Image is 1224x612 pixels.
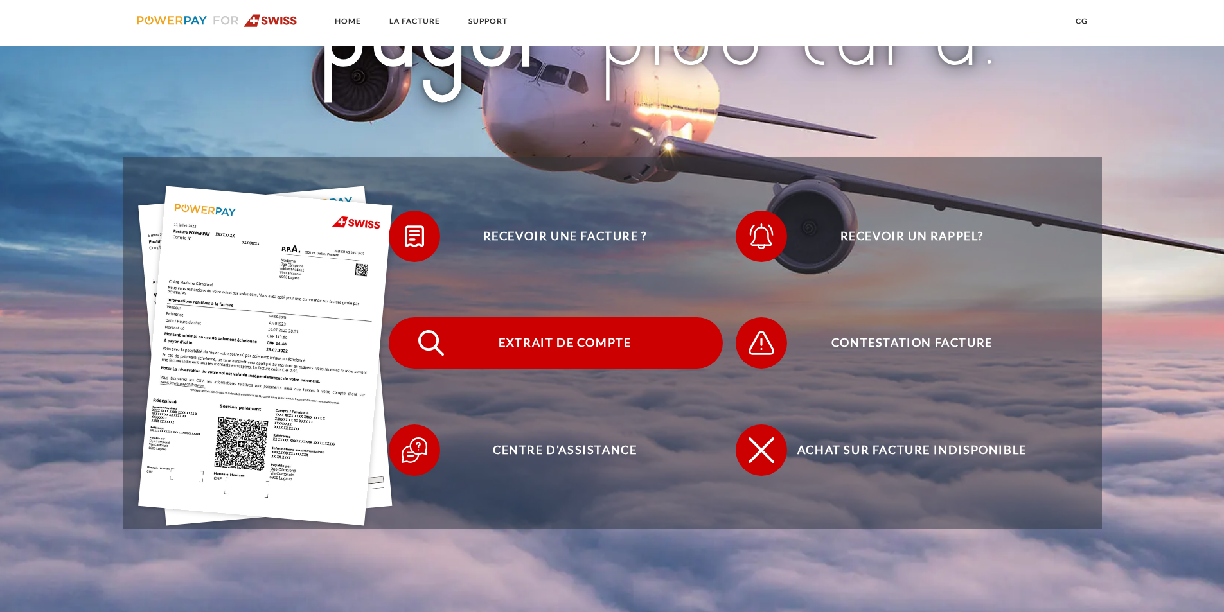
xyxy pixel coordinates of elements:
button: Recevoir une facture ? [389,211,723,262]
a: SUPPORT [457,10,519,33]
span: Contestation Facture [754,317,1069,369]
img: qb_warning.svg [745,327,777,359]
img: qb_search.svg [415,327,447,359]
img: qb_bell.svg [745,220,777,252]
button: Recevoir un rappel? [736,211,1070,262]
span: Achat sur facture indisponible [754,424,1069,476]
a: LA FACTURE [378,10,451,33]
button: Extrait de compte [389,317,723,369]
img: logo-swiss.svg [137,14,298,27]
span: Recevoir une facture ? [407,211,722,262]
img: qb_close.svg [745,434,777,466]
img: single_invoice_swiss_fr.jpg [138,186,393,526]
span: Centre d'assistance [407,424,722,476]
span: Extrait de compte [407,317,722,369]
img: qb_help.svg [398,434,430,466]
img: qb_bill.svg [398,220,430,252]
span: Recevoir un rappel? [754,211,1069,262]
a: Home [324,10,372,33]
button: Achat sur facture indisponible [736,424,1070,476]
button: Centre d'assistance [389,424,723,476]
a: CG [1065,10,1099,33]
button: Contestation Facture [736,317,1070,369]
